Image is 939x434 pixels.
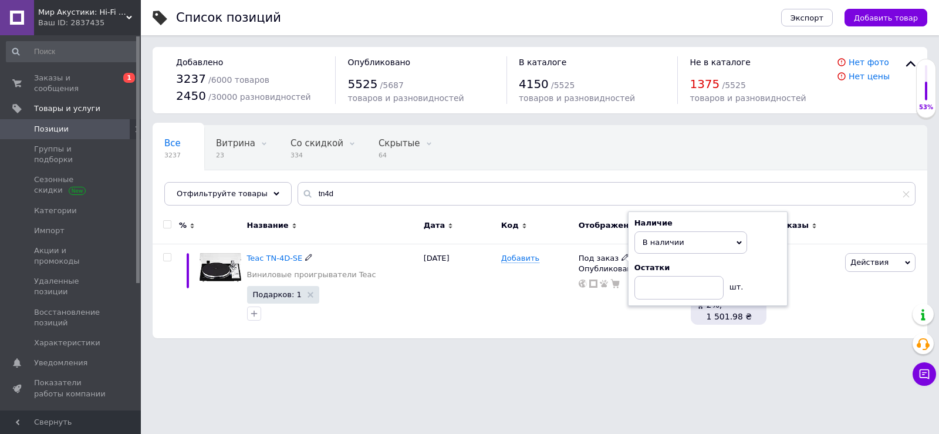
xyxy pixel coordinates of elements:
span: Отображение [579,220,639,231]
span: Скрытые [379,138,420,149]
span: Показатели работы компании [34,378,109,399]
button: Экспорт [781,9,833,26]
span: Действия [850,258,889,267]
div: Опубликован [579,264,685,274]
button: Добавить товар [845,9,927,26]
span: Панель управления [34,409,109,430]
span: В каталоге [519,58,566,67]
span: Экспорт [791,14,823,22]
span: Опубликованные [164,183,244,193]
span: 5525 [347,77,377,91]
span: Дата [424,220,445,231]
span: / 5687 [380,80,404,90]
span: Характеристики [34,338,100,348]
span: Мир Акустики: Hi-Fi и Hi-End акустика [38,7,126,18]
div: 53% [917,103,935,112]
span: 1 501.98 ₴ [707,312,752,321]
span: товаров и разновидностей [347,93,464,103]
span: товаров и разновидностей [690,93,806,103]
div: Ваш ID: 2837435 [38,18,141,28]
span: Категории [34,206,77,216]
span: Сезонные скидки [34,174,109,196]
span: Уведомления [34,358,87,368]
span: 4150 [519,77,549,91]
span: Код [501,220,519,231]
span: Подарков: 1 [253,291,302,298]
span: Товары и услуги [34,103,100,114]
span: 1 [123,73,135,83]
span: Заказы [776,220,809,231]
button: Чат с покупателем [913,362,936,386]
span: Под заказ [579,254,619,266]
span: Группы и подборки [34,144,109,165]
span: Акции и промокоды [34,245,109,267]
span: Не в каталоге [690,58,751,67]
a: Teac TN-4D-SE [247,254,303,263]
span: Добавлено [176,58,223,67]
div: [DATE] [421,244,498,338]
span: 334 [291,151,343,160]
span: 3237 [176,72,206,86]
a: Нет цены [849,72,890,81]
span: Отфильтруйте товары [177,189,268,198]
a: Виниловые проигрыватели Teac [247,270,376,280]
span: 64 [379,151,420,160]
span: % [179,220,187,231]
div: Наличие [634,218,781,228]
span: Импорт [34,226,65,236]
input: Поиск по названию позиции, артикулу и поисковым запросам [298,182,916,206]
span: / 5525 [551,80,575,90]
span: товаров и разновидностей [519,93,635,103]
span: Добавить товар [854,14,918,22]
div: шт. [724,276,747,292]
span: 23 [216,151,255,160]
span: Все [164,138,181,149]
span: Опубликовано [347,58,410,67]
span: Восстановление позиций [34,307,109,328]
span: Удаленные позиции [34,276,109,297]
span: Название [247,220,289,231]
span: В наличии [643,238,684,247]
span: 1375 [690,77,720,91]
span: Со скидкой [291,138,343,149]
div: Список позиций [176,12,281,24]
img: Teac TN-4D-SE [200,253,241,282]
span: / 30000 разновидностей [208,92,311,102]
input: Поиск [6,41,139,62]
span: Добавить [501,254,539,263]
span: / 6000 товаров [208,75,269,85]
span: 2450 [176,89,206,103]
span: Заказы и сообщения [34,73,109,94]
div: 0 [769,244,842,338]
a: Нет фото [849,58,889,67]
span: / 5525 [722,80,745,90]
span: Витрина [216,138,255,149]
span: Позиции [34,124,69,134]
div: Остатки [634,263,781,273]
span: 3237 [164,151,181,160]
